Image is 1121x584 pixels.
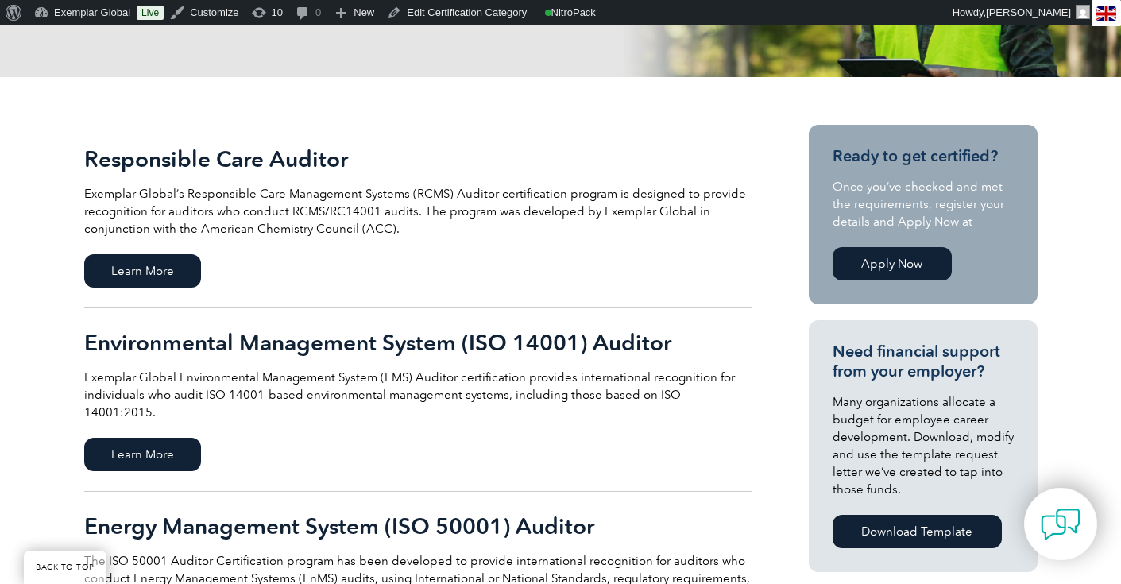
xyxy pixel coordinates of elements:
h3: Need financial support from your employer? [833,342,1014,381]
h2: Responsible Care Auditor [84,146,752,172]
a: Environmental Management System (ISO 14001) Auditor Exemplar Global Environmental Management Syst... [84,308,752,492]
img: contact-chat.png [1041,505,1080,544]
a: Responsible Care Auditor Exemplar Global’s Responsible Care Management Systems (RCMS) Auditor cer... [84,125,752,308]
p: Exemplar Global’s Responsible Care Management Systems (RCMS) Auditor certification program is des... [84,185,752,238]
p: Exemplar Global Environmental Management System (EMS) Auditor certification provides internationa... [84,369,752,421]
h2: Energy Management System (ISO 50001) Auditor [84,513,752,539]
span: Learn More [84,438,201,471]
h3: Ready to get certified? [833,146,1014,166]
a: Apply Now [833,247,952,280]
a: Live [137,6,164,20]
img: en [1096,6,1116,21]
p: Once you’ve checked and met the requirements, register your details and Apply Now at [833,178,1014,230]
p: Many organizations allocate a budget for employee career development. Download, modify and use th... [833,393,1014,498]
a: BACK TO TOP [24,551,106,584]
h2: Environmental Management System (ISO 14001) Auditor [84,330,752,355]
span: [PERSON_NAME] [986,6,1071,18]
a: Download Template [833,515,1002,548]
span: Learn More [84,254,201,288]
